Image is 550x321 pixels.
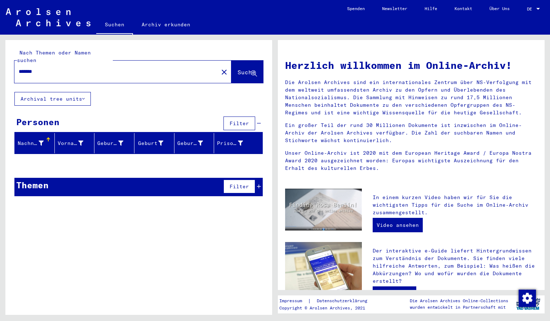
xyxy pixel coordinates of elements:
[96,16,133,35] a: Suchen
[55,133,95,153] mat-header-cell: Vorname
[18,137,54,149] div: Nachname
[217,65,231,79] button: Clear
[16,115,59,128] div: Personen
[231,61,263,83] button: Suche
[137,140,163,147] div: Geburt‏
[285,58,537,73] h1: Herzlich willkommen im Online-Archiv!
[373,247,537,285] p: Der interaktive e-Guide liefert Hintergrundwissen zum Verständnis der Dokumente. Sie finden viele...
[373,194,537,216] p: In einem kurzen Video haben wir für Sie die wichtigsten Tipps für die Suche im Online-Archiv zusa...
[17,49,91,63] mat-label: Nach Themen oder Namen suchen
[373,218,423,232] a: Video ansehen
[230,183,249,190] span: Filter
[373,286,416,301] a: Zum e-Guide
[279,297,376,305] div: |
[285,79,537,116] p: Die Arolsen Archives sind ein internationales Zentrum über NS-Verfolgung mit dem weltweit umfasse...
[16,179,49,192] div: Themen
[217,140,243,147] div: Prisoner #
[177,137,214,149] div: Geburtsdatum
[410,298,508,304] p: Die Arolsen Archives Online-Collections
[177,140,203,147] div: Geburtsdatum
[410,304,508,311] p: wurden entwickelt in Partnerschaft mit
[518,289,536,307] div: Zustimmung ändern
[15,133,55,153] mat-header-cell: Nachname
[134,133,174,153] mat-header-cell: Geburt‏
[285,242,362,294] img: eguide.jpg
[174,133,214,153] mat-header-cell: Geburtsdatum
[18,140,44,147] div: Nachname
[279,297,308,305] a: Impressum
[285,122,537,144] p: Ein großer Teil der rund 30 Millionen Dokumente ist inzwischen im Online-Archiv der Arolsen Archi...
[519,290,536,307] img: Zustimmung ändern
[217,137,254,149] div: Prisoner #
[238,69,256,76] span: Suche
[279,305,376,311] p: Copyright © Arolsen Archives, 2021
[133,16,199,33] a: Archiv erkunden
[223,180,255,193] button: Filter
[220,68,229,76] mat-icon: close
[230,120,249,127] span: Filter
[285,189,362,230] img: video.jpg
[14,92,91,106] button: Archival tree units
[527,6,535,12] span: DE
[58,137,94,149] div: Vorname
[285,149,537,172] p: Unser Online-Archiv ist 2020 mit dem European Heritage Award / Europa Nostra Award 2020 ausgezeic...
[97,137,134,149] div: Geburtsname
[223,116,255,130] button: Filter
[515,295,542,313] img: yv_logo.png
[137,137,174,149] div: Geburt‏
[6,8,90,26] img: Arolsen_neg.svg
[97,140,123,147] div: Geburtsname
[214,133,262,153] mat-header-cell: Prisoner #
[94,133,134,153] mat-header-cell: Geburtsname
[58,140,84,147] div: Vorname
[311,297,376,305] a: Datenschutzerklärung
